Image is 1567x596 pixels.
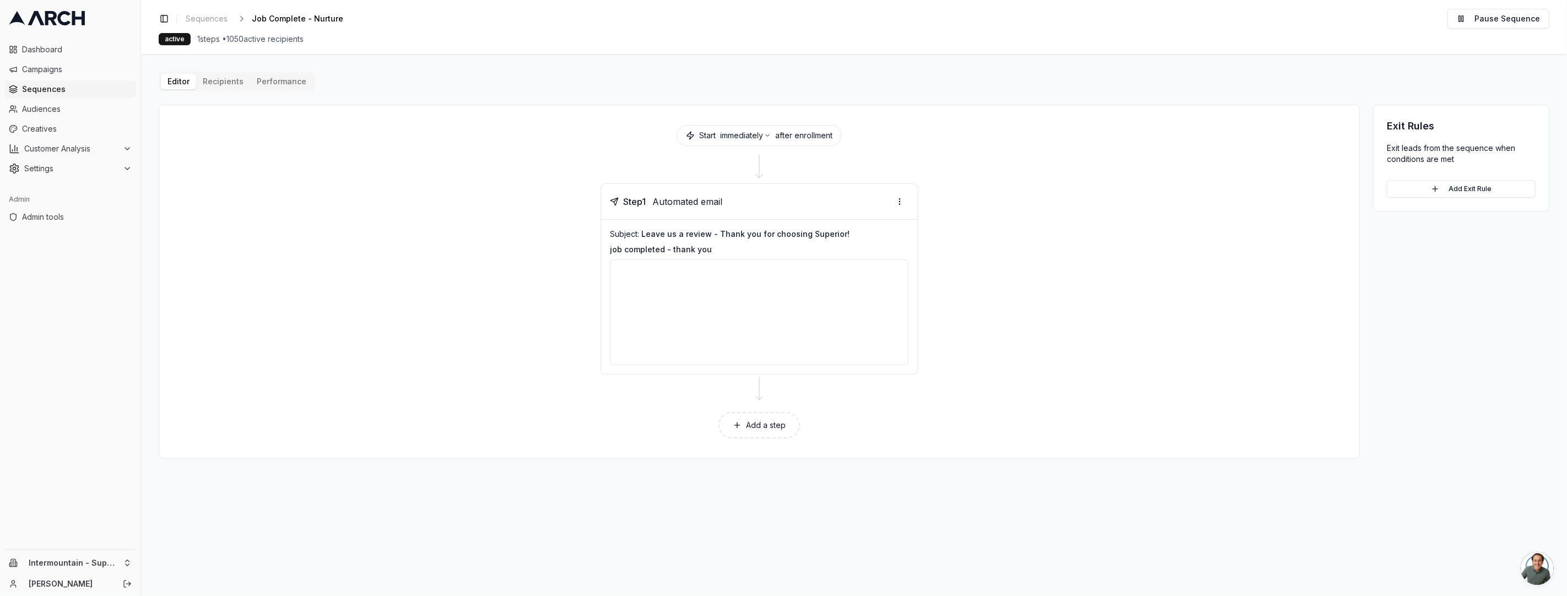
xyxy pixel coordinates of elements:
span: Intermountain - Superior Water & Air [29,558,118,568]
span: Leave us a review - Thank you for choosing Superior! [641,229,850,239]
button: Performance [250,74,313,89]
button: Intermountain - Superior Water & Air [4,554,136,572]
span: Audiences [22,104,132,115]
span: Admin tools [22,212,132,223]
span: Creatives [22,123,132,134]
button: Add a step [718,412,800,438]
span: 1 steps • 1050 active recipients [197,34,304,45]
span: Dashboard [22,44,132,55]
button: Editor [161,74,196,89]
span: Campaigns [22,64,132,75]
button: Log out [120,576,135,592]
div: Start after enrollment [677,125,842,146]
p: Exit leads from the sequence when conditions are met [1387,143,1536,165]
a: Admin tools [4,208,136,226]
button: immediately [720,130,771,141]
span: Settings [24,163,118,174]
span: Automated email [652,195,722,208]
a: Sequences [181,11,232,26]
a: Creatives [4,120,136,138]
button: Add Exit Rule [1387,180,1536,198]
button: Pause Sequence [1447,9,1549,29]
span: Step 1 [623,195,646,208]
button: Settings [4,160,136,177]
nav: breadcrumb [181,11,361,26]
button: Recipients [196,74,250,89]
h3: Exit Rules [1387,118,1536,134]
div: active [159,33,191,45]
p: job completed - thank you [610,244,909,255]
span: Customer Analysis [24,143,118,154]
a: Campaigns [4,61,136,78]
span: Job Complete - Nurture [252,13,343,24]
span: Sequences [186,13,228,24]
a: Audiences [4,100,136,118]
span: Subject: [610,229,639,239]
a: Dashboard [4,41,136,58]
button: Customer Analysis [4,140,136,158]
div: Open chat [1521,552,1554,585]
span: Sequences [22,84,132,95]
a: [PERSON_NAME] [29,578,111,589]
a: Sequences [4,80,136,98]
div: Admin [4,191,136,208]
